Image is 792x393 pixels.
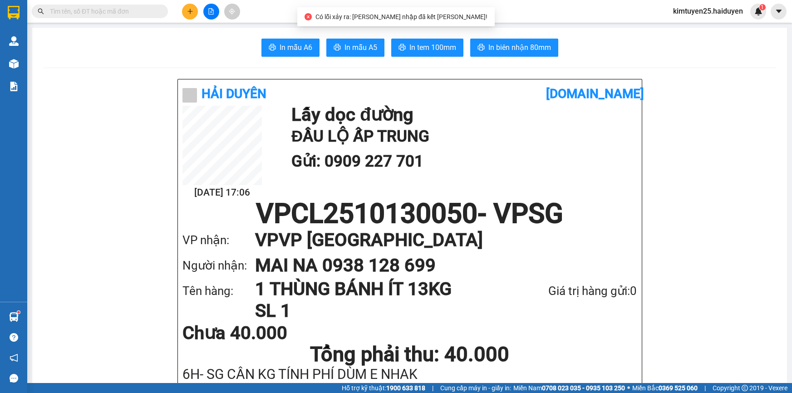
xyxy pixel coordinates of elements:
h1: 1 THÙNG BÁNH ÍT 13KG [255,278,501,300]
h2: [DATE] 17:06 [182,185,262,200]
button: printerIn biên nhận 80mm [470,39,558,57]
img: icon-new-feature [754,7,762,15]
span: In biên nhận 80mm [488,42,551,53]
h2: ĐẦU LỘ ẤP TRUNG [291,124,633,149]
span: Có lỗi xảy ra: [PERSON_NAME] nhập đã kết [PERSON_NAME]! [315,13,487,20]
span: In mẫu A5 [344,42,377,53]
button: file-add [203,4,219,20]
span: In mẫu A6 [280,42,312,53]
span: | [704,383,706,393]
img: warehouse-icon [9,312,19,322]
span: copyright [742,385,748,391]
button: plus [182,4,198,20]
button: printerIn mẫu A5 [326,39,384,57]
strong: 0369 525 060 [659,384,698,392]
b: [DOMAIN_NAME] [546,86,644,101]
span: Miền Nam [513,383,625,393]
h1: Lấy dọc đường [291,106,633,124]
img: solution-icon [9,82,19,91]
div: VP nhận: [182,231,255,250]
span: ⚪️ [627,386,630,390]
span: aim [229,8,235,15]
div: 6H- SG CÂN KG TÍNH PHÍ DÙM E NHAK [182,367,637,382]
div: Người nhận: [182,256,255,275]
span: Cung cấp máy in - giấy in: [440,383,511,393]
h1: Gửi: 0909 227 701 [291,149,633,174]
span: close-circle [305,13,312,20]
div: Chưa 40.000 [182,324,333,342]
div: Tên hàng: [182,282,255,300]
h1: VP VP [GEOGRAPHIC_DATA] [255,227,619,253]
sup: 1 [17,311,20,314]
span: printer [334,44,341,52]
button: caret-down [771,4,787,20]
span: file-add [208,8,214,15]
strong: 0708 023 035 - 0935 103 250 [542,384,625,392]
img: logo-vxr [8,6,20,20]
span: 1 [761,4,764,10]
sup: 1 [759,4,766,10]
span: plus [187,8,193,15]
span: | [432,383,433,393]
img: warehouse-icon [9,36,19,46]
span: message [10,374,18,383]
button: printerIn mẫu A6 [261,39,320,57]
span: printer [477,44,485,52]
strong: 1900 633 818 [386,384,425,392]
button: aim [224,4,240,20]
span: Miền Bắc [632,383,698,393]
img: warehouse-icon [9,59,19,69]
span: printer [398,44,406,52]
h1: VPCL2510130050 - VPSG [182,200,637,227]
div: Giá trị hàng gửi: 0 [501,282,637,300]
span: kimtuyen25.haiduyen [666,5,750,17]
span: notification [10,354,18,362]
span: caret-down [775,7,783,15]
span: search [38,8,44,15]
span: In tem 100mm [409,42,456,53]
span: Hỗ trợ kỹ thuật: [342,383,425,393]
h1: SL 1 [255,300,501,322]
h1: Tổng phải thu: 40.000 [182,342,637,367]
input: Tìm tên, số ĐT hoặc mã đơn [50,6,157,16]
button: printerIn tem 100mm [391,39,463,57]
span: question-circle [10,333,18,342]
h1: MAI NA 0938 128 699 [255,253,619,278]
b: Hải Duyên [202,86,266,101]
span: printer [269,44,276,52]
